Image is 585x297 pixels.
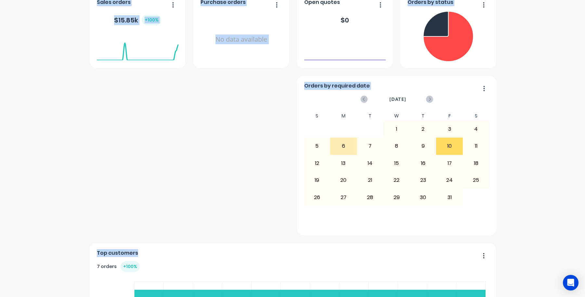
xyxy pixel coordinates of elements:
[463,111,489,121] div: S
[304,189,330,205] div: 26
[463,172,489,188] div: 25
[410,121,436,137] div: 2
[383,189,409,205] div: 29
[341,15,349,25] div: $ 0
[410,189,436,205] div: 30
[436,189,462,205] div: 31
[383,121,409,137] div: 1
[97,249,138,257] span: Top customers
[357,189,383,205] div: 28
[142,15,161,25] div: + 100 %
[436,172,462,188] div: 24
[383,111,410,121] div: W
[436,155,462,171] div: 17
[331,155,357,171] div: 13
[357,172,383,188] div: 21
[463,155,489,171] div: 18
[330,111,357,121] div: M
[331,172,357,188] div: 20
[463,121,489,137] div: 4
[436,138,462,154] div: 10
[389,96,406,103] span: [DATE]
[383,138,409,154] div: 8
[563,275,578,290] div: Open Intercom Messenger
[331,189,357,205] div: 27
[121,261,140,272] div: + 100 %
[463,138,489,154] div: 11
[410,155,436,171] div: 16
[331,138,357,154] div: 6
[304,155,330,171] div: 12
[383,172,409,188] div: 22
[201,9,282,70] div: No data available
[114,15,161,25] div: $ 15.85k
[383,155,409,171] div: 15
[410,138,436,154] div: 9
[97,261,140,272] div: 7 orders
[357,138,383,154] div: 7
[304,138,330,154] div: 5
[304,172,330,188] div: 19
[410,172,436,188] div: 23
[304,111,331,121] div: S
[357,155,383,171] div: 14
[436,121,462,137] div: 3
[410,111,436,121] div: T
[357,111,383,121] div: T
[436,111,463,121] div: F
